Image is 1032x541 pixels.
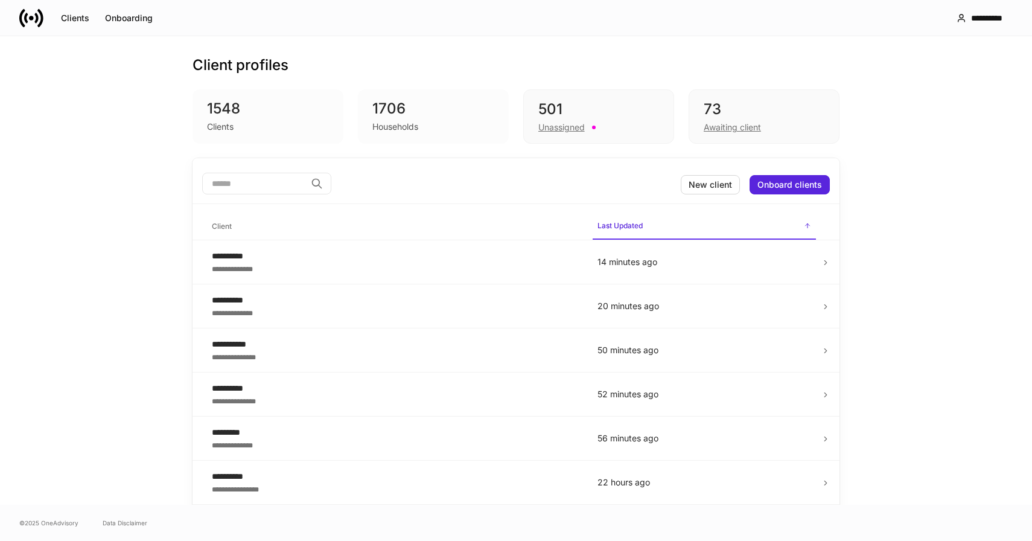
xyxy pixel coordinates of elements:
div: 73Awaiting client [689,89,839,144]
p: 22 hours ago [597,476,811,488]
h3: Client profiles [193,56,288,75]
button: Clients [53,8,97,28]
div: 1548 [207,99,329,118]
div: 1706 [372,99,494,118]
p: 14 minutes ago [597,256,811,268]
div: Clients [61,14,89,22]
button: New client [681,175,740,194]
p: 50 minutes ago [597,344,811,356]
span: Last Updated [593,214,816,240]
div: Onboard clients [757,181,822,189]
div: Awaiting client [704,121,761,133]
button: Onboarding [97,8,161,28]
div: New client [689,181,732,189]
div: Onboarding [105,14,153,22]
a: Data Disclaimer [103,518,147,528]
span: Client [207,214,583,239]
button: Onboard clients [750,175,830,194]
div: Households [372,121,418,133]
h6: Client [212,220,232,232]
p: 56 minutes ago [597,432,811,444]
p: 20 minutes ago [597,300,811,312]
div: 73 [704,100,824,119]
p: 52 minutes ago [597,388,811,400]
div: 501 [538,100,659,119]
div: Unassigned [538,121,585,133]
span: © 2025 OneAdvisory [19,518,78,528]
h6: Last Updated [597,220,643,231]
div: Clients [207,121,234,133]
div: 501Unassigned [523,89,674,144]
